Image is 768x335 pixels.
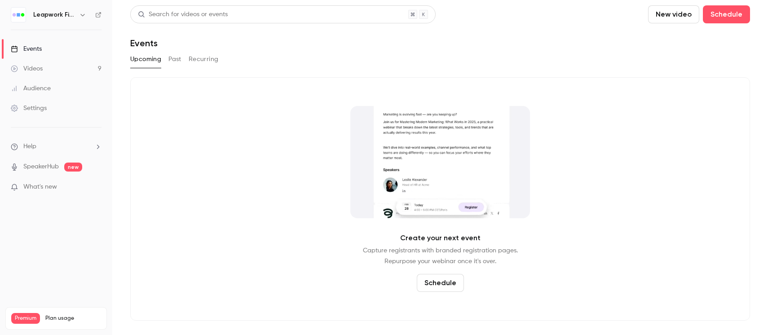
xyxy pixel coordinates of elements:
p: Capture registrants with branded registration pages. Repurpose your webinar once it's over. [363,245,518,267]
li: help-dropdown-opener [11,142,102,151]
button: Past [168,52,181,66]
div: Events [11,44,42,53]
span: What's new [23,182,57,192]
button: Schedule [417,274,464,292]
img: Leapwork Field [11,8,26,22]
p: Create your next event [400,233,481,243]
h6: Leapwork Field [33,10,75,19]
div: Audience [11,84,51,93]
button: Recurring [189,52,219,66]
div: Search for videos or events [138,10,228,19]
button: Upcoming [130,52,161,66]
div: Videos [11,64,43,73]
button: Schedule [703,5,750,23]
span: Plan usage [45,315,101,322]
span: Help [23,142,36,151]
a: SpeakerHub [23,162,59,172]
div: Settings [11,104,47,113]
span: Premium [11,313,40,324]
h1: Events [130,38,158,48]
button: New video [648,5,699,23]
iframe: Noticeable Trigger [91,183,102,191]
span: new [64,163,82,172]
